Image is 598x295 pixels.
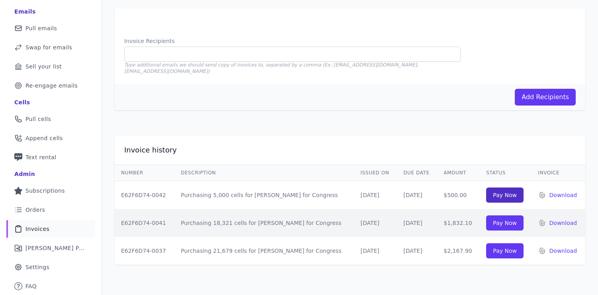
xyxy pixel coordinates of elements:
[354,165,397,181] th: Issued on
[14,98,30,106] div: Cells
[25,43,72,51] span: Swap for emails
[6,239,95,257] a: [PERSON_NAME] Performance
[25,244,86,252] span: [PERSON_NAME] Performance
[437,237,480,265] td: $2,167.90
[6,220,95,238] a: Invoices
[25,115,51,123] span: Pull cells
[6,58,95,75] a: Sell your list
[14,170,35,178] div: Admin
[115,237,174,265] td: E62F6D74-0037
[549,219,579,227] a: Download
[549,247,579,255] a: Download
[25,153,57,161] span: Text rental
[25,24,57,32] span: Pull emails
[437,209,480,237] td: $1,832.10
[115,181,174,209] td: E62F6D74-0042
[25,263,49,271] span: Settings
[354,181,397,209] td: [DATE]
[354,237,397,265] td: [DATE]
[6,258,95,276] a: Settings
[115,165,174,181] th: Number
[486,215,524,231] a: Pay Now
[6,148,95,166] a: Text rental
[6,110,95,128] a: Pull cells
[397,181,437,209] td: [DATE]
[486,243,524,258] a: Pay Now
[115,209,174,237] td: E62F6D74-0041
[397,237,437,265] td: [DATE]
[25,63,62,70] span: Sell your list
[25,225,49,233] span: Invoices
[14,8,36,16] div: Emails
[6,201,95,219] a: Orders
[486,188,524,203] a: Pay Now
[25,187,65,195] span: Subscriptions
[25,134,63,142] span: Append cells
[6,182,95,199] a: Subscriptions
[437,165,480,181] th: Amount
[532,165,585,181] th: Invoice
[437,181,480,209] td: $500.00
[124,37,461,45] label: Invoice Recipients
[515,89,576,105] button: Add Recipients
[25,282,37,290] span: FAQ
[549,191,579,199] a: Download
[6,39,95,56] a: Swap for emails
[397,209,437,237] td: [DATE]
[174,237,354,265] td: Purchasing 21,679 cells for [PERSON_NAME] for Congress
[6,129,95,147] a: Append cells
[397,165,437,181] th: Due Date
[6,277,95,295] a: FAQ
[480,165,532,181] th: Status
[25,206,45,214] span: Orders
[6,77,95,94] a: Re-engage emails
[124,62,461,74] p: Type additional emails we should send copy of invoices to, separated by a comma (Ex: [EMAIL_ADDRE...
[354,209,397,237] td: [DATE]
[6,20,95,37] a: Pull emails
[174,209,354,237] td: Purchasing 18,321 cells for [PERSON_NAME] for Congress
[124,145,177,155] h2: Invoice history
[174,165,354,181] th: Description
[174,181,354,209] td: Purchasing 5,000 cells for [PERSON_NAME] for Congress
[25,82,78,90] span: Re-engage emails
